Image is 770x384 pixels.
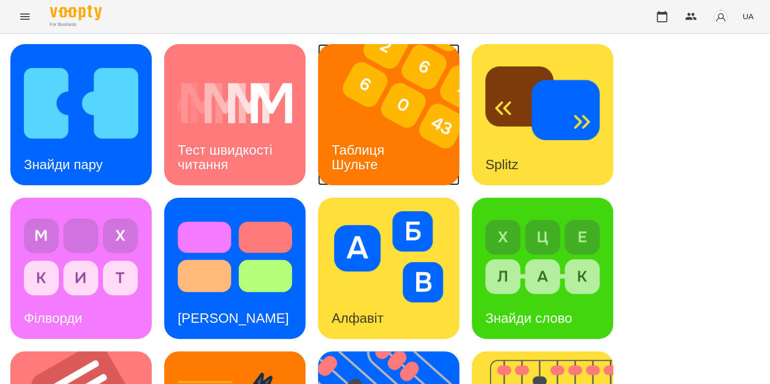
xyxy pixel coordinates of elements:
[10,44,152,185] a: Знайди паруЗнайди пару
[318,198,459,339] a: АлфавітАлфавіт
[318,44,459,185] a: Таблиця ШультеТаблиця Шульте
[10,198,152,339] a: ФілвордиФілворди
[485,310,572,326] h3: Знайди слово
[164,198,306,339] a: Тест Струпа[PERSON_NAME]
[164,44,306,185] a: Тест швидкості читанняТест швидкості читання
[178,58,292,149] img: Тест швидкості читання
[24,157,103,172] h3: Знайди пару
[713,9,728,24] img: avatar_s.png
[472,44,613,185] a: SplitzSplitz
[50,21,102,28] span: For Business
[485,211,600,303] img: Знайди слово
[742,11,753,22] span: UA
[472,198,613,339] a: Знайди словоЗнайди слово
[738,7,758,26] button: UA
[50,5,102,20] img: Voopty Logo
[485,58,600,149] img: Splitz
[331,211,446,303] img: Алфавіт
[485,157,519,172] h3: Splitz
[24,211,138,303] img: Філворди
[318,44,472,185] img: Таблиця Шульте
[178,310,289,326] h3: [PERSON_NAME]
[24,310,82,326] h3: Філворди
[331,310,383,326] h3: Алфавіт
[178,142,276,172] h3: Тест швидкості читання
[178,211,292,303] img: Тест Струпа
[331,142,388,172] h3: Таблиця Шульте
[24,58,138,149] img: Знайди пару
[12,4,37,29] button: Menu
